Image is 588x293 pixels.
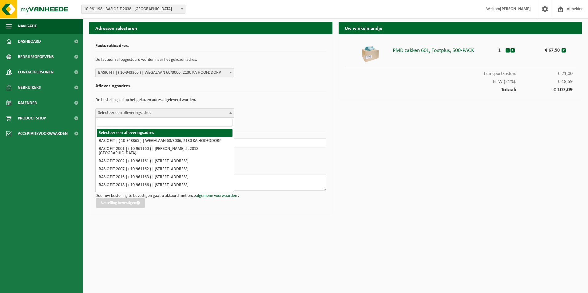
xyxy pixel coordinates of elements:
[96,109,234,117] span: Selecteer een afleveringsadres
[18,95,37,111] span: Kalender
[393,45,494,53] div: PMD zakken 60L, Fostplus, 500-PACK
[18,18,37,34] span: Navigatie
[97,157,232,165] li: BASIC FIT 2002 | ( 10-961161 ) | [STREET_ADDRESS]
[345,68,576,76] div: Transportkosten:
[516,87,573,93] span: € 107,09
[97,165,232,173] li: BASIC FIT 2007 | ( 10-961162 ) | [STREET_ADDRESS]
[528,45,562,53] div: € 67,50
[96,68,234,77] span: BASIC FIT | ( 10-943365 ) | WEGALAAN 60/3006, 2130 KA HOOFDDORP
[18,80,41,95] span: Gebruikers
[345,84,576,93] div: Totaal:
[516,71,573,76] span: € 21,00
[89,22,332,34] h2: Adressen selecteren
[95,84,326,92] h2: Afleveringsadres.
[81,5,185,14] span: 10-961198 - BASIC FIT 2038 - BRUSSEL
[18,64,54,80] span: Contactpersonen
[500,7,531,11] strong: [PERSON_NAME]
[18,111,46,126] span: Product Shop
[96,198,145,208] button: Bestelling bevestigen
[511,48,515,53] button: +
[339,22,582,34] h2: Uw winkelmandje
[95,68,234,77] span: BASIC FIT | ( 10-943365 ) | WEGALAAN 60/3006, 2130 KA HOOFDDORP
[18,34,41,49] span: Dashboard
[506,48,510,53] button: -
[95,108,234,118] span: Selecteer een afleveringsadres
[95,43,326,52] h2: Facturatieadres.
[97,145,232,157] li: BASIC FIT 2001 | ( 10-961160 ) | [PERSON_NAME] 5, 2018 [GEOGRAPHIC_DATA]
[494,45,505,53] div: 1
[345,76,576,84] div: BTW (21%):
[18,49,54,64] span: Bedrijfsgegevens
[95,194,326,198] p: Door uw bestelling te bevestigen gaat u akkoord met onze
[97,181,232,189] li: BASIC FIT 2018 | ( 10-961166 ) | [STREET_ADDRESS]
[361,45,379,63] img: 01-000493
[95,95,326,105] p: De bestelling zal op het gekozen adres afgeleverd worden.
[95,55,326,65] p: De factuur zal opgestuurd worden naar het gekozen adres.
[97,189,232,197] li: BASIC FIT 2019 | ( 10-961172 ) | FRANS [STREET_ADDRESS]
[18,126,68,141] span: Acceptatievoorwaarden
[97,137,232,145] li: BASIC FIT | ( 10-943365 ) | WEGALAAN 60/3006, 2130 KA HOOFDDORP
[562,48,566,53] button: x
[196,193,239,198] a: algemene voorwaarden .
[97,173,232,181] li: BASIC FIT 2016 | ( 10-961163 ) | [STREET_ADDRESS]
[97,129,232,137] li: Selecteer een afleveringsadres
[516,79,573,84] span: € 18,59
